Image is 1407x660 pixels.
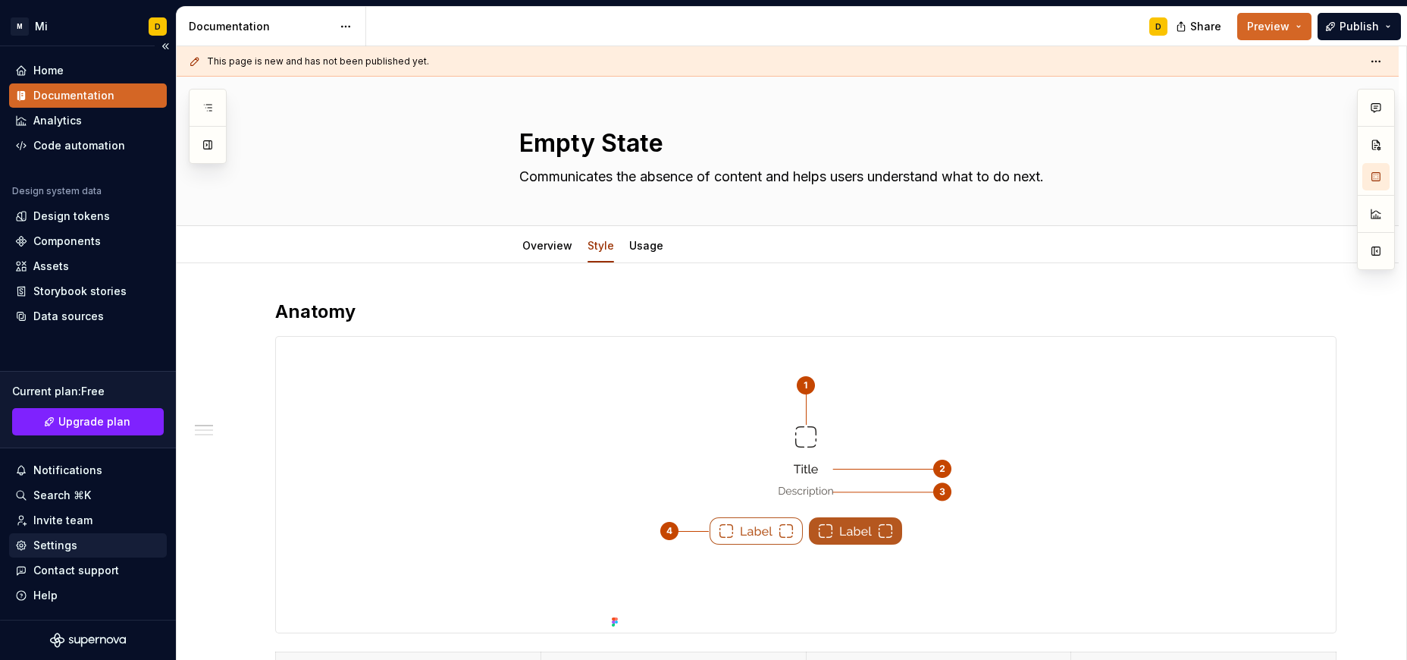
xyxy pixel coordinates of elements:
[516,165,1089,189] textarea: Communicates the absence of content and helps users understand what to do next.
[207,55,429,68] span: This page is new and has not been published yet.
[1247,19,1289,34] span: Preview
[33,138,125,153] div: Code automation
[1318,13,1401,40] button: Publish
[33,63,64,78] div: Home
[9,254,167,278] a: Assets
[9,558,167,583] button: Contact support
[33,284,127,299] div: Storybook stories
[33,538,77,553] div: Settings
[9,508,167,533] a: Invite team
[522,239,572,252] a: Overview
[50,633,126,648] svg: Supernova Logo
[33,88,114,103] div: Documentation
[155,36,176,57] button: Collapse sidebar
[516,125,1089,162] textarea: Empty State
[12,185,102,197] div: Design system data
[155,20,161,33] div: D
[33,209,110,224] div: Design tokens
[11,17,29,36] div: M
[9,134,167,158] a: Code automation
[516,229,578,261] div: Overview
[35,19,48,34] div: Mi
[623,229,669,261] div: Usage
[33,588,58,603] div: Help
[9,83,167,108] a: Documentation
[33,563,119,578] div: Contact support
[9,458,167,482] button: Notifications
[189,19,332,34] div: Documentation
[9,229,167,253] a: Components
[9,583,167,608] button: Help
[33,309,104,324] div: Data sources
[588,239,614,252] a: Style
[9,304,167,328] a: Data sources
[12,384,164,399] div: Current plan : Free
[33,113,82,128] div: Analytics
[1190,19,1221,34] span: Share
[33,259,69,274] div: Assets
[606,337,1006,633] img: 5c568092-9465-4194-bdcd-78ad2e6d3ea8.png
[58,414,130,429] span: Upgrade plan
[1237,13,1311,40] button: Preview
[9,483,167,508] button: Search ⌘K
[33,234,101,249] div: Components
[9,108,167,133] a: Analytics
[275,300,1336,324] h2: Anatomy
[9,58,167,83] a: Home
[3,10,173,42] button: MMiD
[9,204,167,228] a: Design tokens
[9,533,167,558] a: Settings
[33,513,92,528] div: Invite team
[33,463,102,478] div: Notifications
[33,488,91,503] div: Search ⌘K
[1168,13,1231,40] button: Share
[9,279,167,303] a: Storybook stories
[1340,19,1379,34] span: Publish
[12,408,164,435] button: Upgrade plan
[1155,20,1161,33] div: D
[629,239,663,252] a: Usage
[581,229,620,261] div: Style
